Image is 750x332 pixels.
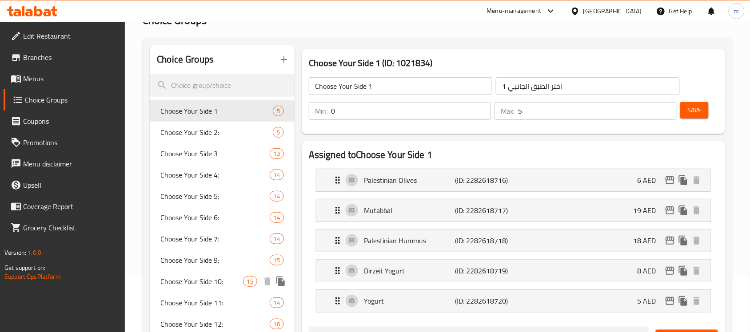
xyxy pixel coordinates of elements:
[316,199,710,221] div: Expand
[160,255,269,265] span: Choose Your Side 9:
[364,265,455,276] p: Birzeit Yogurt
[364,205,455,216] p: Mutabbal
[150,164,295,186] div: Choose Your Side 4:14
[270,213,283,222] span: 14
[4,68,125,89] a: Menus
[270,192,283,201] span: 14
[243,276,257,287] div: Choices
[663,264,677,277] button: edit
[680,102,709,119] button: Save
[4,153,125,174] a: Menu disclaimer
[455,296,516,306] p: (ID: 2282618720)
[160,297,269,308] span: Choose Your Side 11:
[270,299,283,307] span: 14
[273,106,284,116] div: Choices
[150,292,295,313] div: Choose Your Side 11:14
[270,320,283,328] span: 16
[455,265,516,276] p: (ID: 2282618719)
[638,265,663,276] p: 8 AED
[316,290,710,312] div: Expand
[487,6,542,16] div: Menu-management
[634,235,663,246] p: 18 AED
[150,100,295,122] div: Choose Your Side 15
[687,105,702,116] span: Save
[25,95,118,105] span: Choice Groups
[160,106,273,116] span: Choose Your Side 1
[150,186,295,207] div: Choose Your Side 5:14
[4,89,125,111] a: Choice Groups
[23,116,118,126] span: Coupons
[309,148,718,162] h2: Assigned to Choose Your Side 1
[663,204,677,217] button: edit
[261,275,274,288] button: delete
[150,122,295,143] div: Choose Your Side 2:5
[734,6,739,16] span: m
[309,225,718,256] li: Expand
[157,53,214,66] h2: Choice Groups
[690,294,703,308] button: delete
[243,277,257,286] span: 15
[28,247,41,258] span: 1.0.0
[316,229,710,252] div: Expand
[273,127,284,138] div: Choices
[270,148,284,159] div: Choices
[23,137,118,148] span: Promotions
[677,174,690,187] button: duplicate
[270,255,284,265] div: Choices
[663,174,677,187] button: edit
[23,158,118,169] span: Menu disclaimer
[270,235,283,243] span: 14
[316,260,710,282] div: Expand
[270,233,284,244] div: Choices
[4,262,45,273] span: Get support on:
[160,233,269,244] span: Choose Your Side 7:
[160,148,269,159] span: Choose Your Side 3
[150,228,295,249] div: Choose Your Side 7:14
[364,175,455,186] p: Palestinian Olives
[690,264,703,277] button: delete
[309,56,718,70] h3: Choose Your Side 1 (ID: 1021834)
[638,296,663,306] p: 5 AED
[4,247,26,258] span: Version:
[23,52,118,63] span: Branches
[364,235,455,246] p: Palestinian Hummus
[501,106,515,116] p: Max:
[690,174,703,187] button: delete
[634,205,663,216] p: 19 AED
[309,195,718,225] li: Expand
[160,191,269,202] span: Choose Your Side 5:
[677,294,690,308] button: duplicate
[270,170,284,180] div: Choices
[583,6,642,16] div: [GEOGRAPHIC_DATA]
[690,234,703,247] button: delete
[150,249,295,271] div: Choose Your Side 9:15
[23,201,118,212] span: Coverage Report
[316,169,710,191] div: Expand
[270,256,283,265] span: 15
[160,319,269,329] span: Choose Your Side 12:
[309,256,718,286] li: Expand
[309,286,718,316] li: Expand
[364,296,455,306] p: Yogurt
[4,47,125,68] a: Branches
[270,150,283,158] span: 13
[270,171,283,179] span: 14
[160,276,243,287] span: Choose Your Side 10:
[270,297,284,308] div: Choices
[270,212,284,223] div: Choices
[150,207,295,228] div: Choose Your Side 6:14
[23,73,118,84] span: Menus
[455,205,516,216] p: (ID: 2282618717)
[23,31,118,41] span: Edit Restaurant
[270,319,284,329] div: Choices
[23,222,118,233] span: Grocery Checklist
[150,271,295,292] div: Choose Your Side 10:15deleteduplicate
[160,212,269,223] span: Choose Your Side 6:
[677,204,690,217] button: duplicate
[690,204,703,217] button: delete
[160,170,269,180] span: Choose Your Side 4:
[273,128,283,137] span: 5
[4,111,125,132] a: Coupons
[663,294,677,308] button: edit
[160,127,273,138] span: Choose Your Side 2:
